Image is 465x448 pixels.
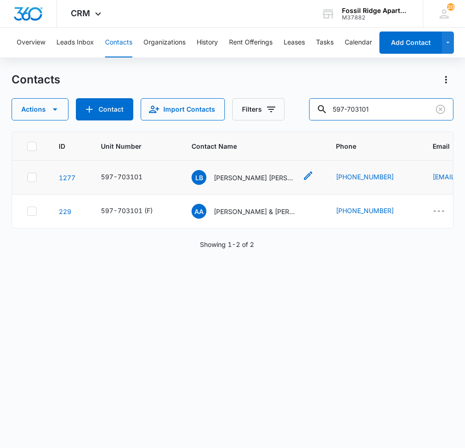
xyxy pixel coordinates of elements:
button: Leases [284,28,305,57]
button: Calendar [345,28,372,57]
div: Unit Number - 597-703101 (F) - Select to Edit Field [101,206,169,217]
button: Add Contact [76,98,133,120]
div: Email - - Select to Edit Field [433,206,462,217]
button: Organizations [143,28,186,57]
h1: Contacts [12,73,60,87]
span: LB [192,170,206,185]
a: [PHONE_NUMBER] [336,206,394,215]
div: 597-703101 [101,172,143,182]
button: Leads Inbox [56,28,94,57]
button: Overview [17,28,45,57]
button: Tasks [316,28,334,57]
div: --- [433,206,445,217]
div: Contact Name - Amanda Archibeque & Dustin Hurtado - Select to Edit Field [192,204,314,219]
div: 597-703101 (F) [101,206,153,215]
div: Phone - (970) 302-5445 - Select to Edit Field [336,172,410,183]
div: Phone - (970) 534-7744 - Select to Edit Field [336,206,410,217]
p: Showing 1-2 of 2 [200,240,254,249]
button: Actions [439,72,453,87]
button: Filters [232,98,285,120]
button: Add Contact [379,32,442,54]
span: ID [59,141,65,151]
button: History [197,28,218,57]
button: Import Contacts [141,98,225,120]
a: Navigate to contact details page for Lenka Beckage, Adelina Lee Villarreal Ybarra [59,174,75,182]
span: Contact Name [192,141,300,151]
span: Unit Number [101,141,169,151]
span: 20 [447,3,454,11]
div: account id [342,14,409,21]
p: [PERSON_NAME] & [PERSON_NAME] [214,207,297,216]
div: Contact Name - Lenka Beckage, Adelina Lee Villarreal Ybarra - Select to Edit Field [192,170,314,185]
div: Unit Number - 597-703101 - Select to Edit Field [101,172,159,183]
button: Clear [433,102,448,117]
div: account name [342,7,409,14]
input: Search Contacts [309,98,453,120]
a: Navigate to contact details page for Amanda Archibeque & Dustin Hurtado [59,208,71,215]
span: Phone [336,141,397,151]
button: Contacts [105,28,132,57]
span: CRM [71,8,90,18]
span: AA [192,204,206,219]
button: Actions [12,98,68,120]
button: Rent Offerings [229,28,273,57]
p: [PERSON_NAME] [PERSON_NAME] [PERSON_NAME] [214,173,297,183]
a: [PHONE_NUMBER] [336,172,394,182]
div: notifications count [447,3,454,11]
